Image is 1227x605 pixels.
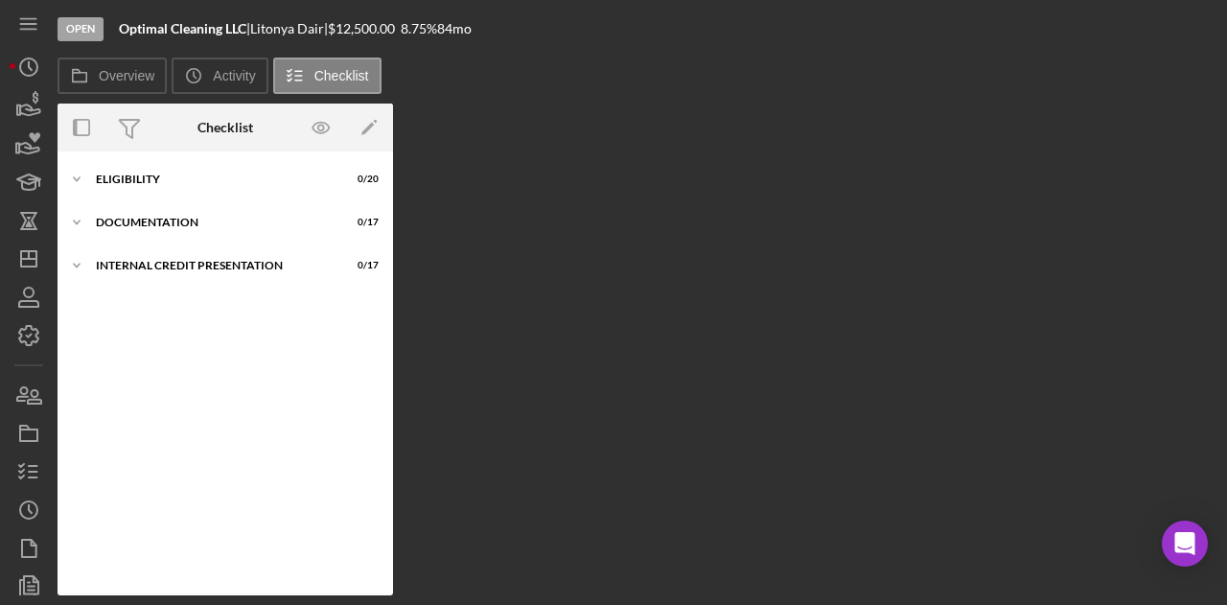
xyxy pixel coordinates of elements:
div: Internal Credit Presentation [96,260,331,271]
div: documentation [96,217,331,228]
div: 0 / 20 [344,174,379,185]
div: Open Intercom Messenger [1162,521,1208,567]
div: Eligibility [96,174,331,185]
div: $12,500.00 [328,21,401,36]
label: Checklist [314,68,369,83]
button: Activity [172,58,267,94]
b: Optimal Cleaning LLC [119,20,246,36]
label: Overview [99,68,154,83]
div: 0 / 17 [344,260,379,271]
button: Overview [58,58,167,94]
div: | [119,21,250,36]
div: 84 mo [437,21,472,36]
div: 8.75 % [401,21,437,36]
div: Open [58,17,104,41]
button: Checklist [273,58,382,94]
div: Litonya Dair | [250,21,328,36]
div: Checklist [197,120,253,135]
label: Activity [213,68,255,83]
div: 0 / 17 [344,217,379,228]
